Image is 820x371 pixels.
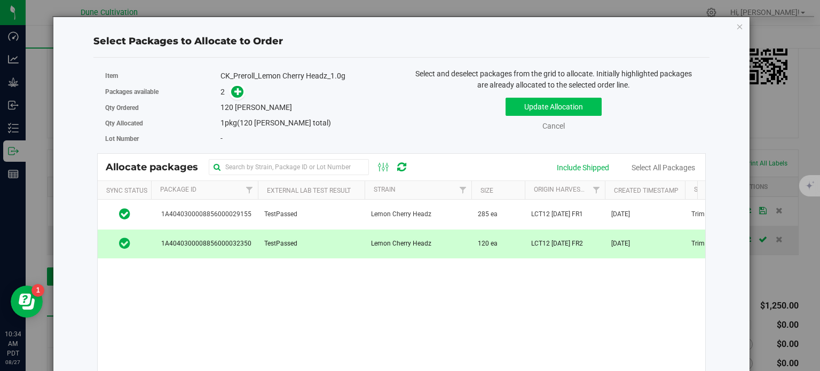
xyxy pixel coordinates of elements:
span: 285 ea [478,209,498,219]
span: Trim [691,209,705,219]
a: Select All Packages [632,163,695,172]
span: 120 [220,103,233,112]
label: Item [105,71,220,81]
label: Packages available [105,87,220,97]
span: Allocate packages [106,161,209,173]
span: Trim [691,239,705,249]
div: Select Packages to Allocate to Order [93,34,709,49]
a: Created Timestamp [614,187,679,194]
div: Include Shipped [557,162,609,173]
span: Select and deselect packages from the grid to allocate. Initially highlighted packages are alread... [415,69,692,89]
span: [PERSON_NAME] [235,103,292,112]
span: 1A4040300008856000029155 [157,209,251,219]
div: CK_Preroll_Lemon Cherry Headz_1.0g [220,70,393,82]
a: Filter [454,181,471,199]
span: 2 [220,88,225,96]
a: Sync Status [106,187,147,194]
label: Lot Number [105,134,220,144]
span: Lemon Cherry Headz [371,209,431,219]
iframe: Resource center [11,286,43,318]
label: Qty Allocated [105,119,220,128]
span: TestPassed [264,209,297,219]
span: [DATE] [611,209,630,219]
span: 1A4040300008856000032350 [157,239,251,249]
label: Qty Ordered [105,103,220,113]
span: Lemon Cherry Headz [371,239,431,249]
span: 1 [220,119,225,127]
button: Update Allocation [506,98,602,116]
a: Strain [374,186,396,193]
span: LCT12 [DATE] FR1 [531,209,583,219]
span: LCT12 [DATE] FR2 [531,239,583,249]
span: In Sync [119,236,130,251]
a: Filter [240,181,258,199]
span: - [220,134,223,143]
a: External Lab Test Result [267,187,351,194]
input: Search by Strain, Package ID or Lot Number [209,159,369,175]
a: Filter [587,181,605,199]
span: (120 [PERSON_NAME] total) [237,119,331,127]
a: Origin Harvests [534,186,588,193]
a: Cancel [542,122,565,130]
span: TestPassed [264,239,297,249]
a: Source Type [694,186,735,193]
span: pkg [220,119,331,127]
a: Size [480,187,493,194]
span: [DATE] [611,239,630,249]
span: In Sync [119,207,130,222]
span: 120 ea [478,239,498,249]
iframe: Resource center unread badge [31,284,44,297]
a: Package Id [160,186,196,193]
